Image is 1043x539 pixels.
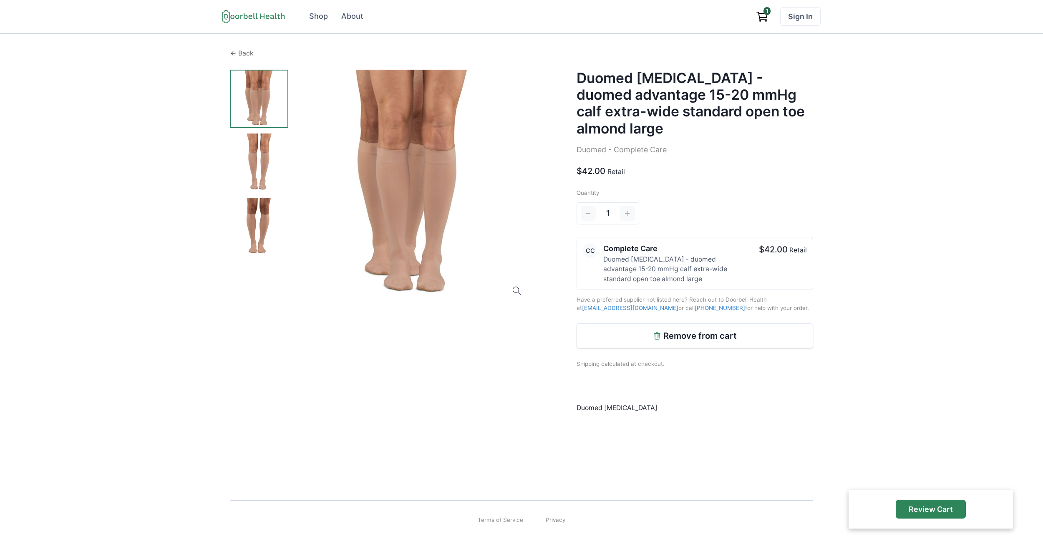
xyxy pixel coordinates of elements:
[581,206,596,221] button: Decrement
[582,305,678,311] a: [EMAIL_ADDRESS][DOMAIN_NAME]
[238,48,254,58] p: Back
[603,254,748,284] p: Duomed [MEDICAL_DATA] - duomed advantage 15-20 mmHg calf extra-wide standard open toe almond large
[577,144,813,156] p: Duomed - Complete Care
[309,11,328,22] div: Shop
[763,7,771,15] span: 1
[304,7,334,26] a: Shop
[478,516,523,524] a: Terms of Service
[577,295,813,312] p: Have a preferred supplier not listed here? Reach out to Doorbell Health at or call for help with ...
[577,70,813,137] h2: Duomed [MEDICAL_DATA] - duomed advantage 15-20 mmHg calf extra-wide standard open toe almond large
[230,133,288,192] img: 5km24btrpe5nkuwfxbbmok419nhd
[577,189,813,197] p: Quantity
[695,305,745,311] a: [PHONE_NUMBER]
[546,516,565,524] a: Privacy
[230,198,288,256] img: u70chhxosoikkkk4sf3rwoyffqb5
[752,7,773,26] a: View cart
[896,500,966,519] button: Review Cart
[620,206,635,221] button: Increment
[341,11,363,22] div: About
[606,208,610,219] span: 1
[603,243,748,254] p: Complete Care
[335,7,369,26] a: About
[663,331,737,341] p: Remove from cart
[607,167,625,177] p: Retail
[759,243,788,256] p: $42.00
[577,323,813,348] button: Remove from cart
[577,348,813,368] p: Shipping calculated at checkout.
[577,404,658,412] span: Duomed [MEDICAL_DATA]
[230,70,288,128] img: 4olxheni1ecvyw9s3wbpe3pxyypx
[909,505,953,514] p: Review Cart
[780,7,821,26] a: Sign In
[577,165,605,177] p: $42.00
[789,245,807,255] p: Retail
